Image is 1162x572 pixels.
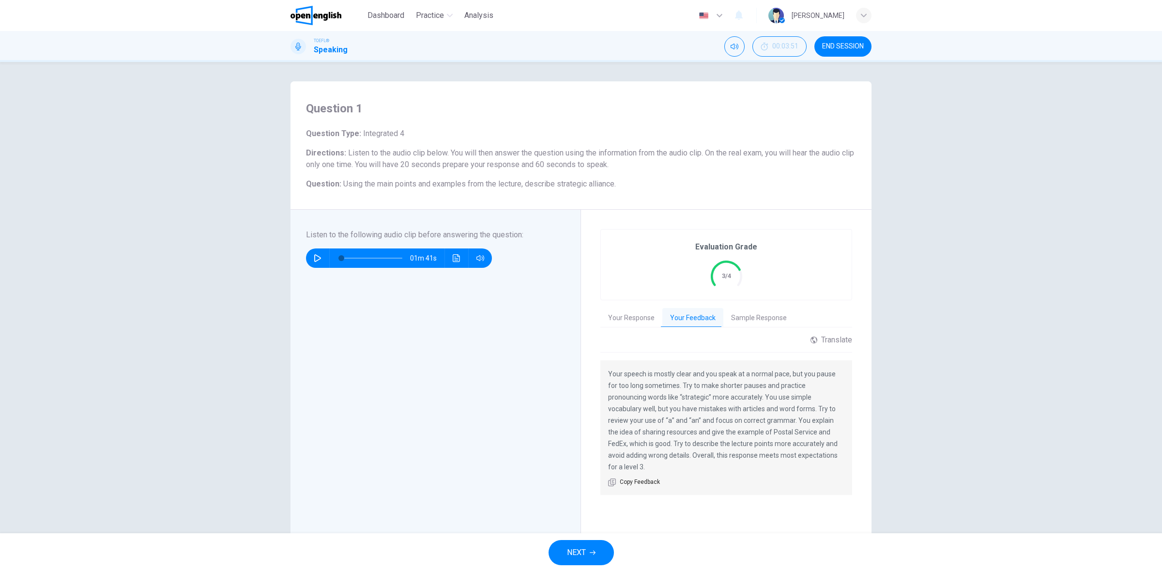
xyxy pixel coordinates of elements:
span: 01m 41s [410,248,444,268]
h6: Question : [306,178,856,190]
span: END SESSION [822,43,864,50]
span: Dashboard [367,10,404,21]
img: OpenEnglish logo [290,6,341,25]
span: Copy Feedback [620,478,660,487]
div: Hide [752,36,807,57]
button: Your Response [600,308,662,328]
button: Click to see the audio transcription [449,248,464,268]
h6: Question Type : [306,128,856,139]
h6: Directions : [306,147,856,170]
button: Your Feedback [662,308,723,328]
button: 00:03:51 [752,36,807,57]
div: Mute [724,36,745,57]
div: basic tabs example [600,308,852,328]
span: Using the main points and examples from the lecture, describe strategic alliance. [343,179,616,188]
div: Translate [810,335,852,344]
button: Dashboard [364,7,408,24]
h6: Evaluation Grade [695,241,757,253]
button: NEXT [549,540,614,565]
img: Profile picture [768,8,784,23]
p: Your speech is mostly clear and you speak at a normal pace, but you pause for too long sometimes.... [608,368,844,473]
h6: Listen to the following audio clip before answering the question : [306,229,553,241]
button: Copy Feedback [608,478,660,487]
span: NEXT [567,546,586,559]
span: Listen to the audio clip below. You will then answer the question using the information from the ... [306,148,854,169]
span: Integrated 4 [361,129,404,138]
button: END SESSION [814,36,871,57]
span: 00:03:51 [772,43,798,50]
a: OpenEnglish logo [290,6,364,25]
button: Practice [412,7,457,24]
span: TOEFL® [314,37,329,44]
div: [PERSON_NAME] [792,10,844,21]
img: en [698,12,710,19]
button: Analysis [460,7,497,24]
span: Practice [416,10,444,21]
span: Analysis [464,10,493,21]
h4: Question 1 [306,101,856,116]
h1: Speaking [314,44,348,56]
button: Sample Response [723,308,795,328]
text: 3/4 [722,272,731,279]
